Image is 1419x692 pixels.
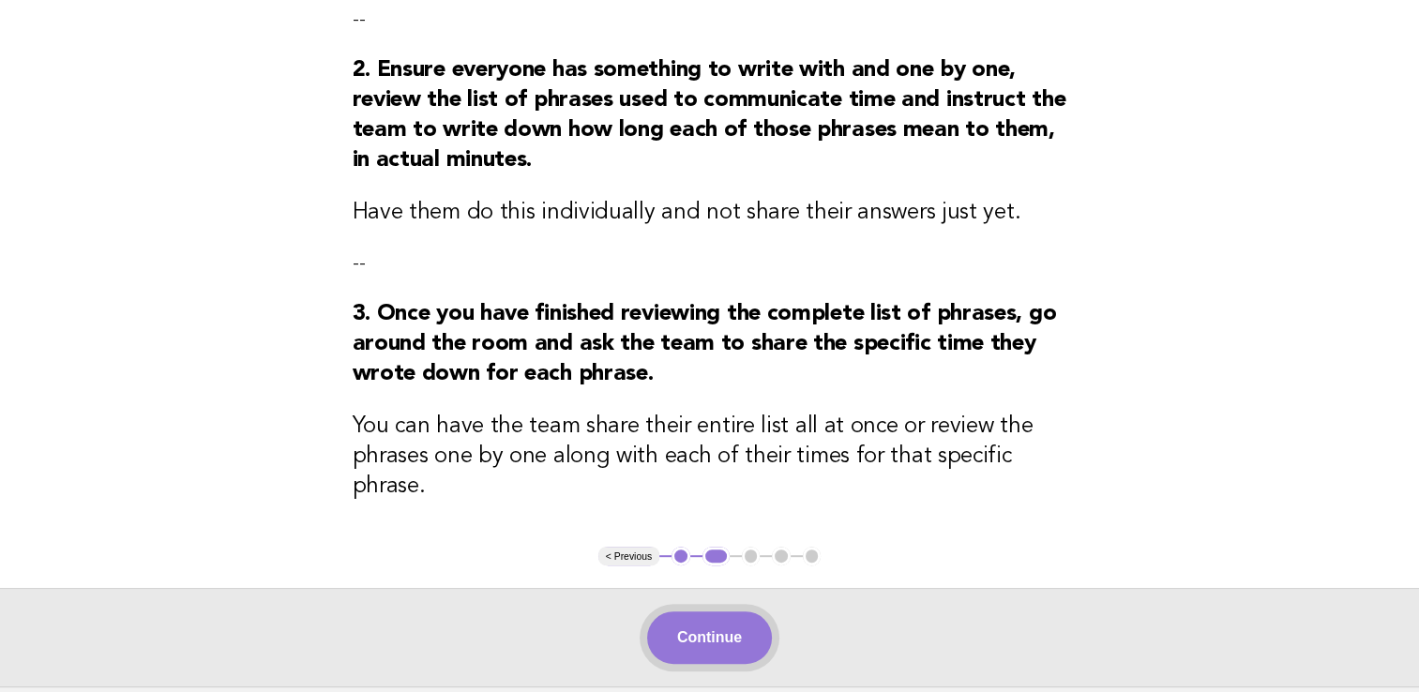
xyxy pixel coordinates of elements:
[353,198,1067,228] h3: Have them do this individually and not share their answers just yet.
[702,547,730,565] button: 2
[647,611,772,664] button: Continue
[598,547,659,565] button: < Previous
[353,7,1067,33] p: --
[672,547,690,565] button: 1
[353,412,1067,502] h3: You can have the team share their entire list all at once or review the phrases one by one along ...
[353,250,1067,277] p: --
[353,303,1057,385] strong: 3. Once you have finished reviewing the complete list of phrases, go around the room and ask the ...
[353,59,1066,172] strong: 2. Ensure everyone has something to write with and one by one, review the list of phrases used to...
